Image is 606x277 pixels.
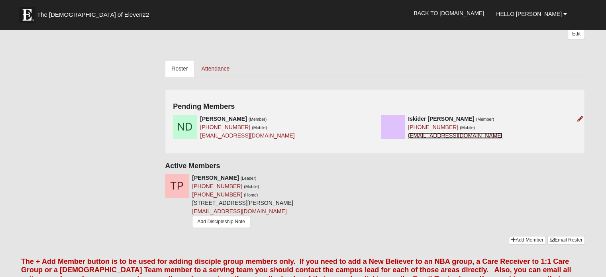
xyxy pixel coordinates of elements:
small: (Mobile) [460,125,475,130]
small: (Member) [249,117,267,122]
small: (Mobile) [252,125,267,130]
a: Edit [568,28,585,40]
strong: [PERSON_NAME] [192,175,239,181]
a: Add Discipleship Note [192,216,250,228]
a: [PHONE_NUMBER] [192,191,242,198]
h4: Pending Members [173,102,577,111]
img: Eleven22 logo [19,7,35,23]
a: The [DEMOGRAPHIC_DATA] of Eleven22 [15,3,175,23]
a: Back to [DOMAIN_NAME] [408,3,490,23]
span: Hello [PERSON_NAME] [496,11,562,17]
a: [PHONE_NUMBER] [192,183,242,189]
a: [EMAIL_ADDRESS][DOMAIN_NAME] [192,208,286,214]
a: Roster [165,60,194,77]
small: (Mobile) [244,184,259,189]
strong: [PERSON_NAME] [200,116,247,122]
span: The [DEMOGRAPHIC_DATA] of Eleven22 [37,11,149,19]
a: [EMAIL_ADDRESS][DOMAIN_NAME] [408,132,502,139]
a: Hello [PERSON_NAME] [490,4,573,24]
h4: Active Members [165,162,585,171]
a: Attendance [195,60,236,77]
strong: Iskider [PERSON_NAME] [408,116,474,122]
a: [PHONE_NUMBER] [408,124,458,130]
a: [EMAIL_ADDRESS][DOMAIN_NAME] [200,132,294,139]
a: Add Member [509,236,546,244]
small: (Leader) [241,176,257,181]
small: (Member) [476,117,494,122]
div: [STREET_ADDRESS][PERSON_NAME] [192,174,293,230]
a: [PHONE_NUMBER] [200,124,250,130]
a: Email Roster [547,236,585,244]
small: (Home) [244,193,258,197]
